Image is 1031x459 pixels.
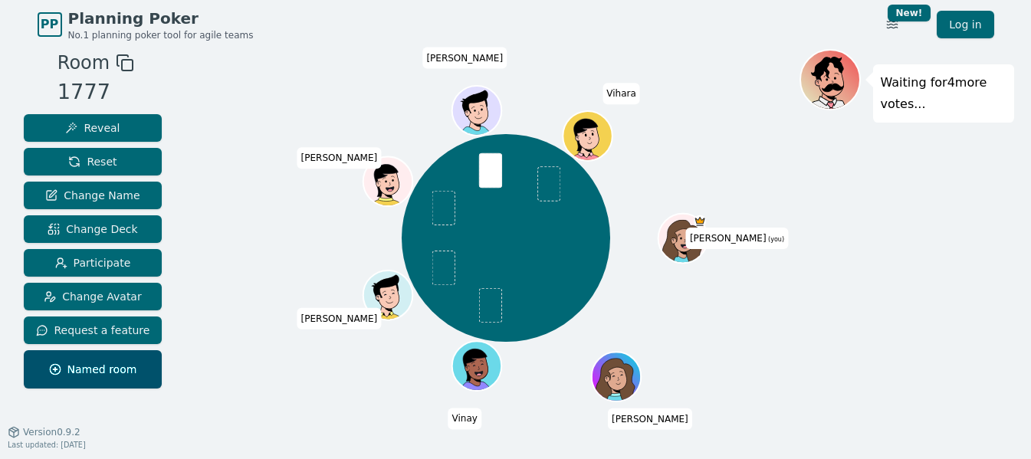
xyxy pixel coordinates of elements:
[44,289,142,304] span: Change Avatar
[8,426,80,438] button: Version0.9.2
[422,47,507,68] span: Click to change your name
[68,29,254,41] span: No.1 planning poker tool for agile teams
[694,215,706,227] span: Staci is the host
[686,228,788,249] span: Click to change your name
[48,221,137,237] span: Change Deck
[65,120,120,136] span: Reveal
[660,215,706,261] button: Click to change your avatar
[24,182,163,209] button: Change Name
[41,15,58,34] span: PP
[68,154,117,169] span: Reset
[49,362,137,377] span: Named room
[24,283,163,310] button: Change Avatar
[767,236,785,243] span: (you)
[24,215,163,243] button: Change Deck
[937,11,993,38] a: Log in
[57,77,134,108] div: 1777
[608,408,692,429] span: Click to change your name
[448,408,481,429] span: Click to change your name
[24,316,163,344] button: Request a feature
[297,147,382,169] span: Click to change your name
[23,426,80,438] span: Version 0.9.2
[881,72,1006,115] p: Waiting for 4 more votes...
[8,441,86,449] span: Last updated: [DATE]
[57,49,110,77] span: Room
[24,249,163,277] button: Participate
[24,350,163,389] button: Named room
[38,8,254,41] a: PPPlanning PokerNo.1 planning poker tool for agile teams
[24,114,163,142] button: Reveal
[68,8,254,29] span: Planning Poker
[24,148,163,175] button: Reset
[603,83,640,104] span: Click to change your name
[888,5,931,21] div: New!
[36,323,150,338] span: Request a feature
[297,307,382,329] span: Click to change your name
[45,188,140,203] span: Change Name
[878,11,906,38] button: New!
[55,255,131,270] span: Participate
